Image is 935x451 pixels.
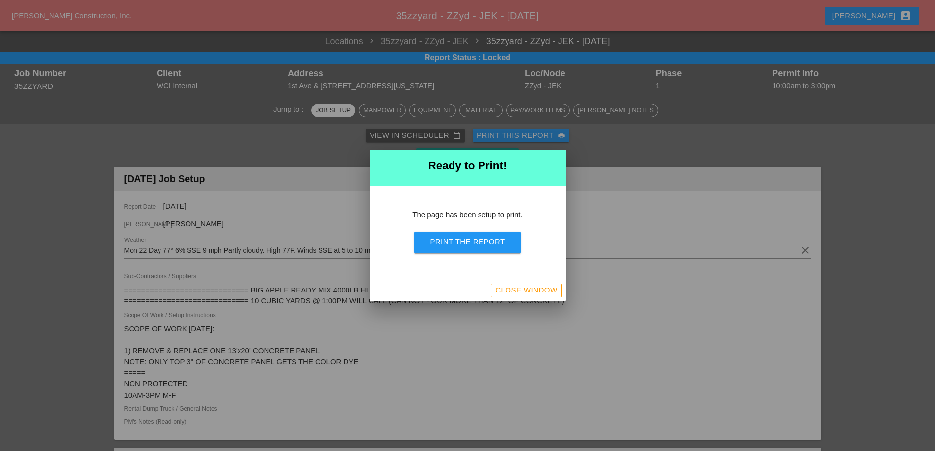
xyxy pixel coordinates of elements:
[491,284,561,297] button: Close Window
[414,232,520,253] button: Print the Report
[393,210,542,221] p: The page has been setup to print.
[430,237,505,248] div: Print the Report
[495,285,557,296] div: Close Window
[377,158,558,174] h2: Ready to Print!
